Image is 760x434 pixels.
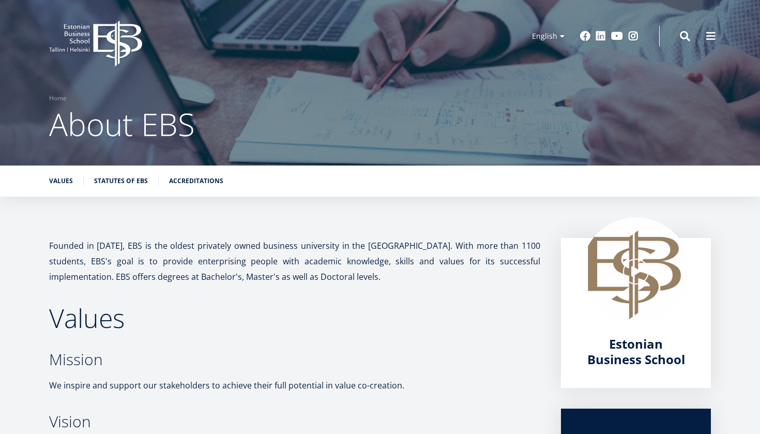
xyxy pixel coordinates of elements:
a: Estonian Business School [582,336,690,367]
a: Values [49,176,73,186]
a: Linkedin [596,31,606,41]
a: Home [49,93,67,103]
a: Facebook [580,31,590,41]
p: Founded in [DATE], EBS is the oldest privately owned business university in the [GEOGRAPHIC_DATA]... [49,238,540,285]
a: Instagram [628,31,639,41]
p: We inspire and support our stakeholders to achieve their full potential in value co-creation.​ [49,378,540,393]
a: Youtube [611,31,623,41]
h3: Vision [49,414,540,429]
a: Accreditations [169,176,223,186]
h3: Mission [49,352,540,367]
span: Estonian Business School [587,335,685,368]
span: About EBS [49,103,195,145]
a: Statutes of EBS [94,176,148,186]
h2: Values [49,305,540,331]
